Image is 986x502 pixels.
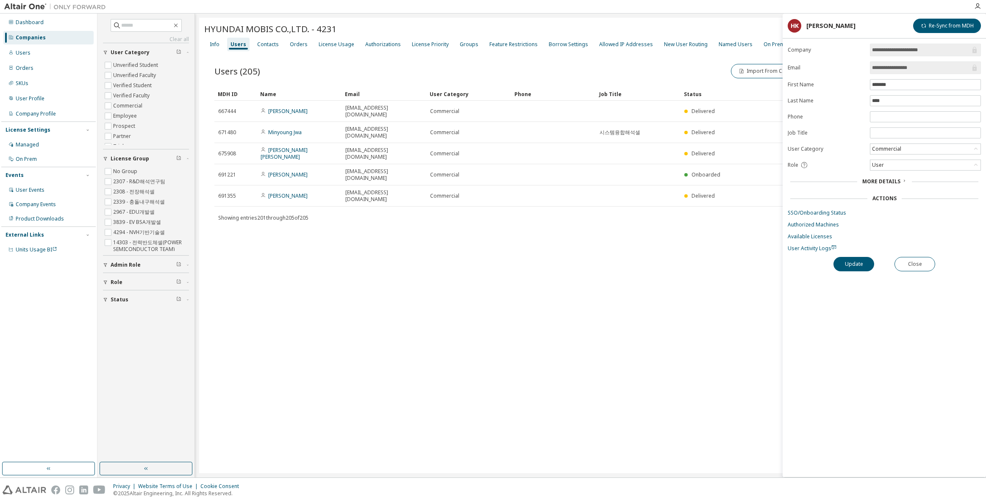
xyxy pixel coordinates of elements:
[862,178,900,185] span: More Details
[16,19,44,26] div: Dashboard
[204,23,337,35] span: HYUNDAI MOBIS CO.,LTD. - 4231
[16,34,46,41] div: Companies
[460,41,478,48] div: Groups
[871,160,885,170] div: User
[16,201,56,208] div: Company Events
[430,193,459,199] span: Commercial
[430,129,459,136] span: Commercial
[176,262,181,268] span: Clear filter
[788,130,865,136] label: Job Title
[692,108,715,115] span: Delivered
[138,483,200,490] div: Website Terms of Use
[113,187,156,197] label: 2308 - 전장해석셀
[103,256,189,274] button: Admin Role
[16,110,56,117] div: Company Profile
[345,105,422,118] span: [EMAIL_ADDRESS][DOMAIN_NAME]
[111,296,128,303] span: Status
[514,87,592,101] div: Phone
[913,19,981,33] button: Re-Sync from MDH
[345,126,422,139] span: [EMAIL_ADDRESS][DOMAIN_NAME]
[788,19,801,33] div: HK
[788,245,836,252] span: User Activity Logs
[549,41,588,48] div: Borrow Settings
[788,210,981,216] a: SSO/Onboarding Status
[113,490,244,497] p: © 2025 Altair Engineering, Inc. All Rights Reserved.
[261,146,308,160] a: [PERSON_NAME] [PERSON_NAME]
[6,172,24,179] div: Events
[6,232,44,238] div: External Links
[111,262,141,268] span: Admin Role
[664,41,708,48] div: New User Routing
[16,141,39,148] div: Managed
[257,41,279,48] div: Contacts
[16,65,33,72] div: Orders
[113,111,139,121] label: Employee
[599,41,653,48] div: Allowed IP Addresses
[788,162,798,168] span: Role
[731,64,795,78] button: Import From CSV
[16,50,31,56] div: Users
[870,160,980,170] div: User
[345,189,422,203] span: [EMAIL_ADDRESS][DOMAIN_NAME]
[719,41,753,48] div: Named Users
[65,485,74,494] img: instagram.svg
[176,155,181,162] span: Clear filter
[319,41,354,48] div: License Usage
[51,485,60,494] img: facebook.svg
[268,171,308,178] a: [PERSON_NAME]
[113,237,189,254] label: 14303 - 전력반도체셀(POWER SEMICONDUCTOR TEAM)
[345,87,423,101] div: Email
[113,91,151,101] label: Verified Faculty
[430,171,459,178] span: Commercial
[113,141,125,152] label: Trial
[365,41,401,48] div: Authorizations
[113,60,160,70] label: Unverified Student
[210,41,219,48] div: Info
[218,214,308,221] span: Showing entries 201 through 205 of 205
[872,195,897,202] div: Actions
[870,144,980,154] div: Commercial
[16,215,64,222] div: Product Downloads
[200,483,244,490] div: Cookie Consent
[113,131,133,141] label: Partner
[218,171,236,178] span: 691221
[176,49,181,56] span: Clear filter
[16,246,57,253] span: Units Usage BI
[290,41,308,48] div: Orders
[430,150,459,157] span: Commercial
[430,108,459,115] span: Commercial
[788,233,981,240] a: Available Licenses
[111,49,150,56] span: User Category
[113,177,167,187] label: 2307 - R&D해석연구팀
[684,87,916,101] div: Status
[218,193,236,199] span: 691355
[345,168,422,182] span: [EMAIL_ADDRESS][DOMAIN_NAME]
[231,41,246,48] div: Users
[176,296,181,303] span: Clear filter
[176,279,181,286] span: Clear filter
[113,227,167,237] label: 4294 - NVH기반기술셀
[692,192,715,199] span: Delivered
[788,97,865,104] label: Last Name
[788,146,865,152] label: User Category
[692,129,715,136] span: Delivered
[412,41,449,48] div: License Priority
[788,81,865,88] label: First Name
[268,192,308,199] a: [PERSON_NAME]
[103,273,189,292] button: Role
[16,80,28,87] div: SKUs
[218,129,236,136] span: 671480
[871,144,903,154] div: Commercial
[692,150,715,157] span: Delivered
[113,217,163,227] label: 3839 - EV BSA개발셀
[430,87,508,101] div: User Category
[113,80,153,91] label: Verified Student
[6,127,50,133] div: License Settings
[113,70,158,80] label: Unverified Faculty
[113,101,144,111] label: Commercial
[268,108,308,115] a: [PERSON_NAME]
[111,155,149,162] span: License Group
[214,65,260,77] span: Users (205)
[600,129,640,136] span: 시스템융합해석셀
[788,64,865,71] label: Email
